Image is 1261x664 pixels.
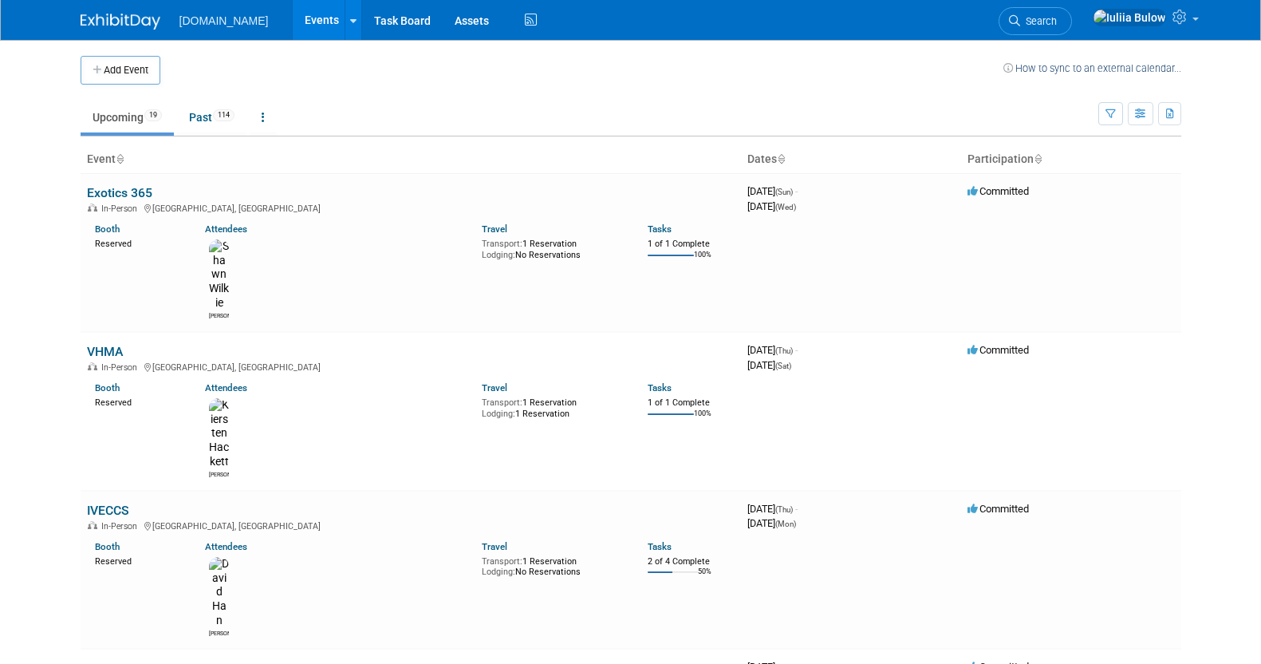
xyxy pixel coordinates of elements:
span: - [795,344,798,356]
img: Iuliia Bulow [1093,9,1166,26]
div: 1 Reservation No Reservations [482,553,624,578]
a: Sort by Participation Type [1034,152,1042,165]
a: Travel [482,382,507,393]
a: IVECCS [87,503,129,518]
div: Reserved [95,394,182,409]
span: Search [1020,15,1057,27]
td: 100% [694,409,711,431]
span: [DATE] [747,344,798,356]
span: [DATE] [747,503,798,515]
span: Transport: [482,397,522,408]
span: (Mon) [775,520,796,528]
div: Reserved [95,553,182,567]
span: (Wed) [775,203,796,211]
img: In-Person Event [88,362,97,370]
th: Event [81,146,741,173]
span: In-Person [101,521,142,532]
span: 114 [213,109,234,121]
a: Search [999,7,1072,35]
img: Shawn Wilkie [209,239,229,310]
span: [DATE] [747,200,796,212]
a: Booth [95,382,120,393]
img: ExhibitDay [81,14,160,30]
a: Exotics 365 [87,185,152,200]
span: Lodging: [482,409,515,419]
div: 1 Reservation No Reservations [482,235,624,260]
td: 100% [694,251,711,272]
span: Committed [967,503,1029,515]
span: [DATE] [747,359,791,371]
span: In-Person [101,362,142,373]
img: In-Person Event [88,204,97,211]
div: 1 of 1 Complete [648,397,735,409]
span: Committed [967,185,1029,197]
button: Add Event [81,56,160,85]
span: Committed [967,344,1029,356]
div: Shawn Wilkie [209,310,229,320]
td: 50% [698,567,711,589]
th: Dates [741,146,961,173]
a: Upcoming19 [81,102,174,132]
span: Transport: [482,556,522,567]
span: Transport: [482,239,522,249]
span: (Thu) [775,505,793,514]
div: 1 of 1 Complete [648,239,735,250]
a: Attendees [205,223,247,235]
a: Attendees [205,382,247,393]
a: Booth [95,541,120,552]
div: David Han [209,628,229,638]
a: Sort by Start Date [777,152,785,165]
span: [DOMAIN_NAME] [179,14,269,27]
span: [DATE] [747,517,796,529]
span: (Sat) [775,362,791,370]
div: Reserved [95,235,182,250]
a: Travel [482,541,507,552]
a: Tasks [648,223,672,235]
a: Tasks [648,382,672,393]
div: 2 of 4 Complete [648,556,735,567]
a: Past114 [177,102,246,132]
img: In-Person Event [88,521,97,529]
a: VHMA [87,344,123,359]
span: 19 [144,109,162,121]
span: [DATE] [747,185,798,197]
div: 1 Reservation 1 Reservation [482,394,624,419]
a: Travel [482,223,507,235]
div: [GEOGRAPHIC_DATA], [GEOGRAPHIC_DATA] [87,519,735,532]
th: Participation [961,146,1181,173]
span: Lodging: [482,250,515,260]
img: David Han [209,557,229,628]
a: Booth [95,223,120,235]
img: Kiersten Hackett [209,398,229,469]
span: (Sun) [775,188,793,196]
div: [GEOGRAPHIC_DATA], [GEOGRAPHIC_DATA] [87,201,735,214]
div: Kiersten Hackett [209,469,229,479]
a: Sort by Event Name [116,152,124,165]
a: How to sync to an external calendar... [1003,62,1181,74]
span: - [795,185,798,197]
a: Attendees [205,541,247,552]
a: Tasks [648,541,672,552]
span: In-Person [101,204,142,214]
div: [GEOGRAPHIC_DATA], [GEOGRAPHIC_DATA] [87,360,735,373]
span: Lodging: [482,567,515,577]
span: - [795,503,798,515]
span: (Thu) [775,346,793,355]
